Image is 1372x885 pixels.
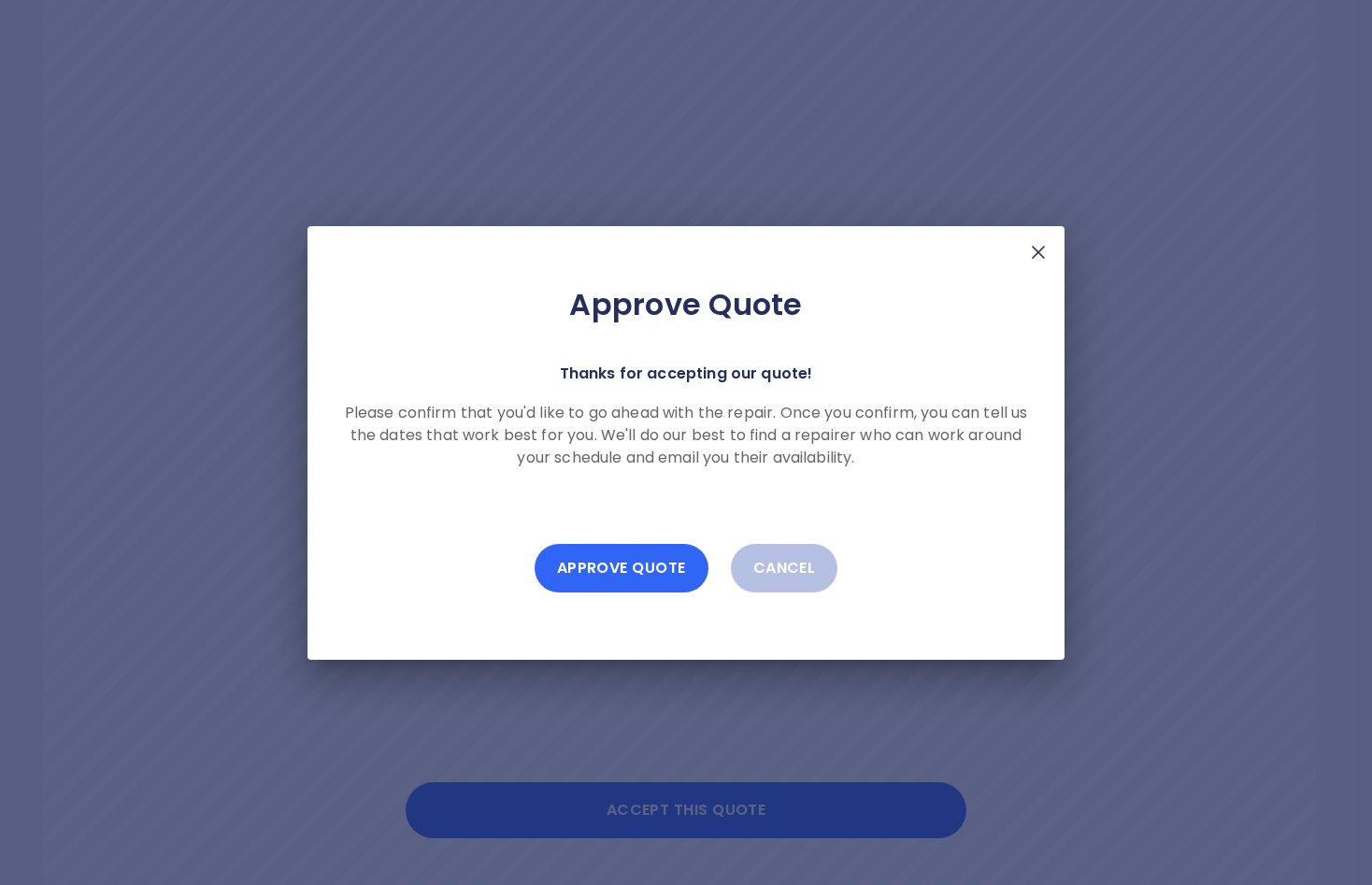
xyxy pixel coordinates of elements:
p: Please confirm that you'd like to go ahead with the repair. Once you confirm, you can tell us the... [337,402,1035,469]
img: X Mark [1027,241,1050,264]
h2: Approve Quote [337,286,1035,323]
p: Thanks for accepting our quote! [560,361,813,387]
button: Approve Quote [535,544,708,592]
button: Cancel [731,544,838,592]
